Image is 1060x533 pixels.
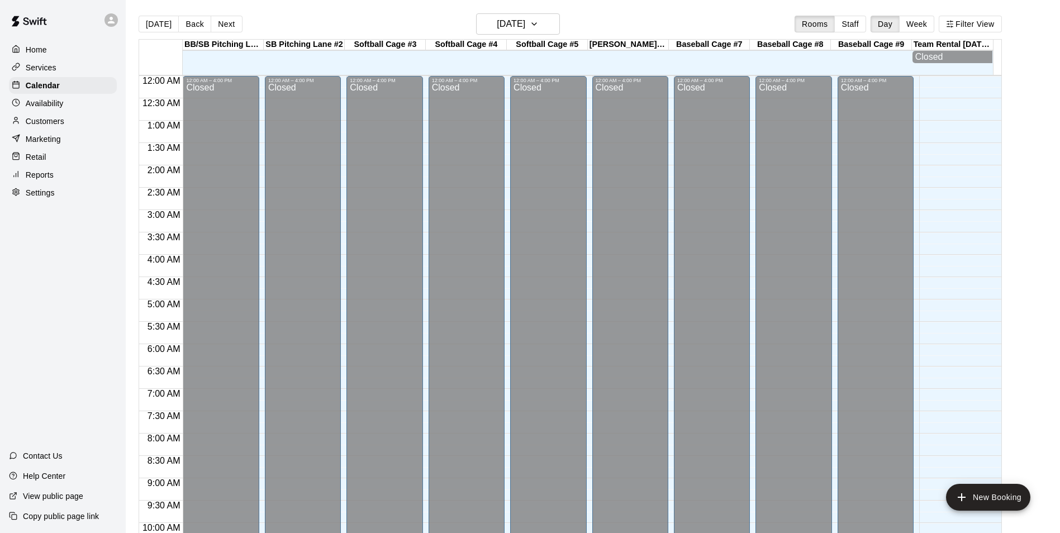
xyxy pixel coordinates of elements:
div: [PERSON_NAME] #6 [588,40,669,50]
span: 3:00 AM [145,210,183,220]
div: Baseball Cage #9 [831,40,912,50]
p: Marketing [26,134,61,145]
p: Calendar [26,80,60,91]
a: Availability [9,95,117,112]
button: Next [211,16,242,32]
a: Marketing [9,131,117,147]
button: Staff [834,16,866,32]
span: 8:30 AM [145,456,183,465]
div: Baseball Cage #7 [669,40,750,50]
button: Week [899,16,934,32]
div: 12:00 AM – 4:00 PM [186,78,255,83]
button: add [946,484,1030,511]
div: BB/SB Pitching Lane #1 [183,40,264,50]
span: 7:00 AM [145,389,183,398]
p: Settings [26,187,55,198]
a: Calendar [9,77,117,94]
div: Softball Cage #5 [507,40,588,50]
h6: [DATE] [497,16,525,32]
span: 4:00 AM [145,255,183,264]
div: Team Rental [DATE] Special (2 Hours) [912,40,993,50]
p: Copy public page link [23,511,99,522]
span: 1:30 AM [145,143,183,153]
span: 2:00 AM [145,165,183,175]
p: Services [26,62,56,73]
span: 3:30 AM [145,232,183,242]
p: Contact Us [23,450,63,461]
a: Settings [9,184,117,201]
span: 1:00 AM [145,121,183,130]
div: Closed [915,52,990,62]
div: 12:00 AM – 4:00 PM [759,78,828,83]
a: Home [9,41,117,58]
div: Softball Cage #3 [345,40,426,50]
span: 9:30 AM [145,501,183,510]
p: Availability [26,98,64,109]
p: Help Center [23,470,65,482]
button: Day [871,16,900,32]
a: Retail [9,149,117,165]
button: [DATE] [476,13,560,35]
button: Back [178,16,211,32]
p: Reports [26,169,54,180]
div: Softball Cage #4 [426,40,507,50]
button: [DATE] [139,16,179,32]
div: SB Pitching Lane #2 [264,40,345,50]
a: Customers [9,113,117,130]
span: 4:30 AM [145,277,183,287]
a: Reports [9,166,117,183]
a: Services [9,59,117,76]
div: 12:00 AM – 4:00 PM [432,78,501,83]
button: Rooms [795,16,835,32]
div: 12:00 AM – 4:00 PM [596,78,665,83]
span: 12:00 AM [140,76,183,85]
p: Retail [26,151,46,163]
div: 12:00 AM – 4:00 PM [514,78,583,83]
span: 6:30 AM [145,367,183,376]
span: 12:30 AM [140,98,183,108]
p: Customers [26,116,64,127]
span: 6:00 AM [145,344,183,354]
div: 12:00 AM – 4:00 PM [268,78,338,83]
div: 12:00 AM – 4:00 PM [841,78,910,83]
div: 12:00 AM – 4:00 PM [350,78,419,83]
span: 5:00 AM [145,299,183,309]
span: 8:00 AM [145,434,183,443]
div: 12:00 AM – 4:00 PM [677,78,747,83]
p: View public page [23,491,83,502]
p: Home [26,44,47,55]
button: Filter View [939,16,1001,32]
span: 7:30 AM [145,411,183,421]
span: 2:30 AM [145,188,183,197]
span: 10:00 AM [140,523,183,532]
span: 9:00 AM [145,478,183,488]
div: Baseball Cage #8 [750,40,831,50]
span: 5:30 AM [145,322,183,331]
